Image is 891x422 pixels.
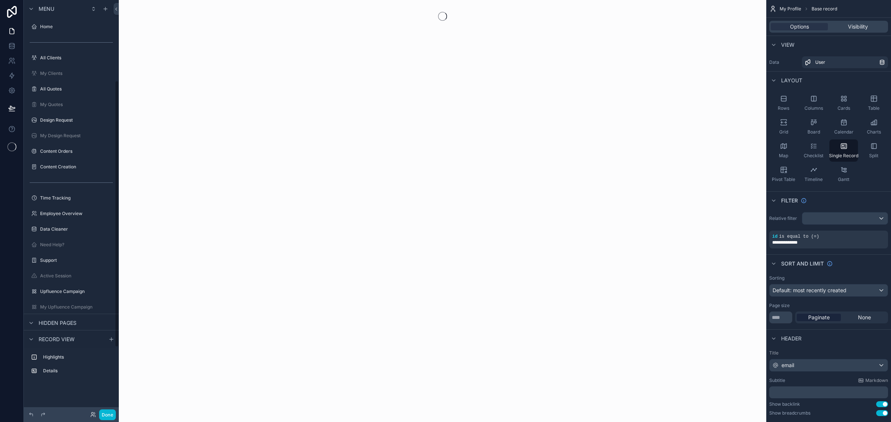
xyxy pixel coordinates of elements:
button: Timeline [799,163,828,185]
button: Rows [769,92,798,114]
button: Gantt [829,163,858,185]
span: Markdown [865,378,888,383]
span: Split [869,153,878,159]
button: Default: most recently created [769,284,888,297]
span: Columns [804,105,823,111]
a: Active Session [28,270,114,282]
label: Time Tracking [40,195,113,201]
button: Split [859,139,888,162]
span: id [772,234,777,239]
a: Support [28,254,114,266]
label: Active Session [40,273,113,279]
label: My Quotes [40,102,113,108]
span: Sort And Limit [781,260,824,267]
label: My Clients [40,70,113,76]
label: Upfluence Campaign [40,289,113,294]
label: Content Orders [40,148,113,154]
span: Visibility [848,23,868,30]
div: Show backlink [769,401,800,407]
span: Single Record [829,153,858,159]
button: Single Record [829,139,858,162]
label: All Clients [40,55,113,61]
button: Pivot Table [769,163,798,185]
span: Charts [867,129,881,135]
span: Table [868,105,879,111]
span: Pivot Table [772,177,795,182]
a: User [802,56,888,68]
label: Highlights [43,354,111,360]
span: Cards [838,105,850,111]
span: Header [781,335,802,342]
button: Done [99,409,116,420]
div: scrollable content [24,348,119,384]
button: Map [769,139,798,162]
a: Employee Overview [28,208,114,220]
span: Record view [39,336,75,343]
label: Design Request [40,117,113,123]
span: User [815,59,825,65]
span: My Profile [780,6,801,12]
a: Data Cleaner [28,223,114,235]
span: email [781,362,794,369]
span: Options [790,23,809,30]
a: Home [28,21,114,33]
a: My Design Request [28,130,114,142]
label: My Upfluence Campaign [40,304,113,310]
a: Content Orders [28,145,114,157]
a: Need Help? [28,239,114,251]
button: Columns [799,92,828,114]
label: All Quotes [40,86,113,92]
button: Calendar [829,116,858,138]
button: Cards [829,92,858,114]
label: Support [40,257,113,263]
button: Checklist [799,139,828,162]
span: Menu [39,5,54,13]
button: Table [859,92,888,114]
label: Sorting [769,275,784,281]
a: Content Creation [28,161,114,173]
label: Relative filter [769,215,799,221]
a: All Clients [28,52,114,64]
span: Map [779,153,788,159]
a: Markdown [858,378,888,383]
a: My Clients [28,67,114,79]
span: Default: most recently created [773,287,846,293]
button: Board [799,116,828,138]
a: All Quotes [28,83,114,95]
a: Time Tracking [28,192,114,204]
button: Charts [859,116,888,138]
span: Gantt [838,177,849,182]
button: email [769,359,888,372]
a: My Quotes [28,99,114,111]
label: Details [43,368,111,374]
label: Employee Overview [40,211,113,217]
span: Filter [781,197,798,204]
label: Page size [769,303,790,309]
label: Data [769,59,799,65]
span: Hidden pages [39,319,76,327]
span: Paginate [808,314,830,321]
span: Timeline [804,177,823,182]
label: Need Help? [40,242,113,248]
label: Home [40,24,113,30]
label: My Design Request [40,133,113,139]
span: Calendar [834,129,854,135]
a: Upfluence Campaign [28,286,114,297]
button: Grid [769,116,798,138]
span: None [858,314,871,321]
div: scrollable content [769,386,888,398]
span: View [781,41,794,49]
label: Content Creation [40,164,113,170]
label: Title [769,350,888,356]
a: My Upfluence Campaign [28,301,114,313]
span: is equal to (=) [779,234,819,239]
label: Subtitle [769,378,785,383]
span: Layout [781,77,802,84]
span: Board [807,129,820,135]
span: Checklist [804,153,823,159]
a: Design Request [28,114,114,126]
span: Rows [778,105,789,111]
span: Grid [779,129,788,135]
label: Data Cleaner [40,226,113,232]
span: Base record [812,6,837,12]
